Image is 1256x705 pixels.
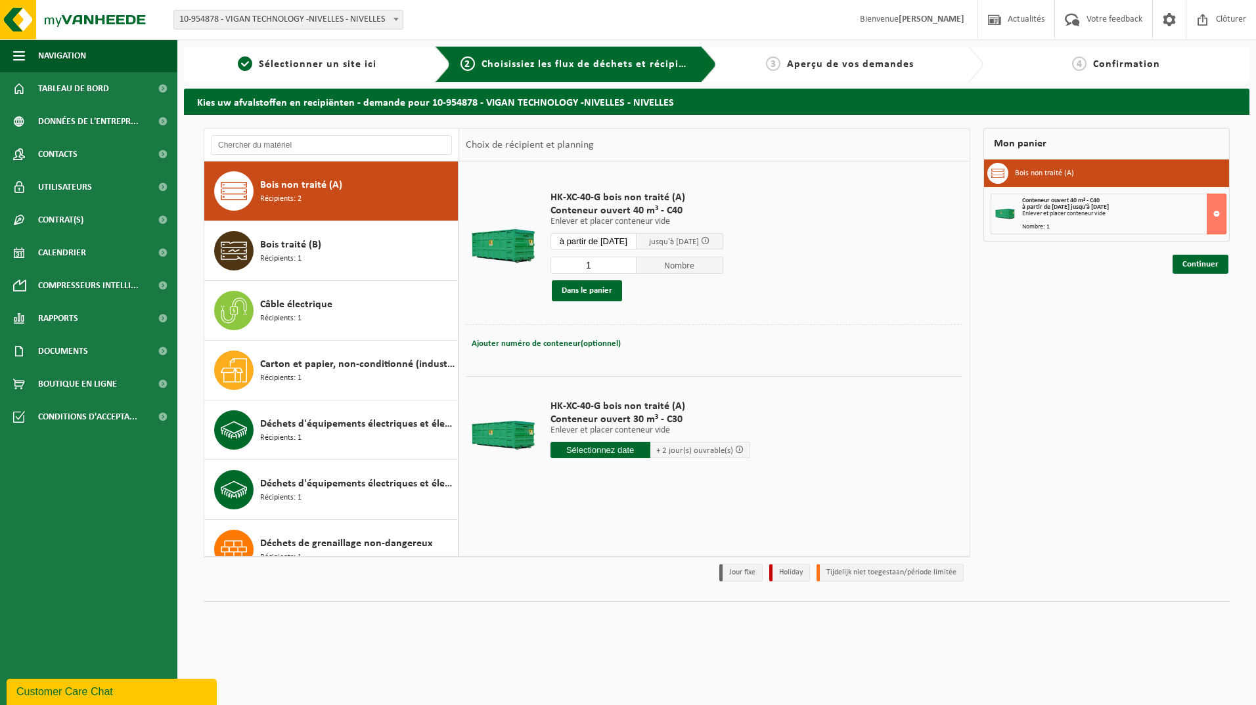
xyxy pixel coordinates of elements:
button: Ajouter numéro de conteneur(optionnel) [470,335,622,353]
h3: Bois non traité (A) [1015,163,1074,184]
span: Calendrier [38,236,86,269]
span: Conteneur ouvert 40 m³ - C40 [1022,197,1100,204]
div: Nombre: 1 [1022,224,1226,230]
span: Récipients: 1 [260,312,302,325]
li: Holiday [769,564,810,582]
span: Choisissiez les flux de déchets et récipients [482,59,700,70]
li: Tijdelijk niet toegestaan/période limitée [817,564,964,582]
button: Carton et papier, non-conditionné (industriel) Récipients: 1 [204,341,459,400]
span: + 2 jour(s) ouvrable(s) [656,446,733,455]
span: Câble électrique [260,297,332,312]
span: Conteneur ouvert 40 m³ - C40 [550,204,723,217]
span: Conditions d'accepta... [38,400,137,433]
span: 3 [766,56,780,71]
span: Nombre [637,257,723,274]
span: Compresseurs intelli... [38,269,139,302]
span: jusqu'à [DATE] [649,238,699,246]
button: Bois traité (B) Récipients: 1 [204,221,459,281]
span: Récipients: 2 [260,193,302,205]
p: Enlever et placer conteneur vide [550,217,723,226]
input: Sélectionnez date [550,233,637,249]
span: Navigation [38,39,86,72]
button: Câble électrique Récipients: 1 [204,281,459,341]
button: Déchets d'équipements électriques et électroniques - Sans tubes cathodiques Récipients: 1 [204,460,459,520]
span: 10-954878 - VIGAN TECHNOLOGY -NIVELLES - NIVELLES [173,10,403,30]
p: Enlever et placer conteneur vide [550,426,750,435]
span: Documents [38,335,88,368]
span: Bois non traité (A) [260,177,342,193]
span: 1 [238,56,252,71]
span: 4 [1072,56,1087,71]
span: Bois traité (B) [260,237,321,253]
span: Récipients: 1 [260,372,302,385]
span: Contrat(s) [38,203,83,236]
input: Sélectionnez date [550,442,650,458]
span: Ajouter numéro de conteneur(optionnel) [472,339,621,348]
button: Déchets d'équipements électriques et électroniques - gros produits blancs (ménagers) Récipients: 1 [204,400,459,460]
button: Dans le panier [552,280,622,301]
span: Récipients: 1 [260,253,302,265]
span: 10-954878 - VIGAN TECHNOLOGY -NIVELLES - NIVELLES [174,11,403,29]
strong: [PERSON_NAME] [899,14,964,24]
span: Contacts [38,138,78,171]
span: Données de l'entrepr... [38,105,139,138]
span: Conteneur ouvert 30 m³ - C30 [550,413,750,426]
li: Jour fixe [719,564,763,582]
span: Boutique en ligne [38,368,117,400]
span: Tableau de bord [38,72,109,105]
a: 1Sélectionner un site ici [191,56,424,72]
span: Sélectionner un site ici [259,59,376,70]
div: Mon panier [983,128,1230,160]
span: HK-XC-40-G bois non traité (A) [550,191,723,204]
span: Déchets d'équipements électriques et électroniques - gros produits blancs (ménagers) [260,416,455,432]
div: Choix de récipient et planning [459,129,600,161]
span: Rapports [38,302,78,335]
div: Enlever et placer conteneur vide [1022,211,1226,217]
span: Aperçu de vos demandes [787,59,914,70]
span: Déchets de grenaillage non-dangereux [260,536,432,551]
button: Bois non traité (A) Récipients: 2 [204,161,459,221]
span: Déchets d'équipements électriques et électroniques - Sans tubes cathodiques [260,476,455,492]
span: Confirmation [1093,59,1160,70]
span: Récipients: 1 [260,492,302,504]
span: Utilisateurs [38,171,92,203]
span: HK-XC-40-G bois non traité (A) [550,400,750,413]
a: Continuer [1173,255,1228,274]
span: Récipients: 1 [260,432,302,444]
button: Déchets de grenaillage non-dangereux Récipients: 1 [204,520,459,580]
iframe: chat widget [7,676,219,705]
span: 2 [460,56,475,71]
h2: Kies uw afvalstoffen en recipiënten - demande pour 10-954878 - VIGAN TECHNOLOGY -NIVELLES - NIVELLES [184,89,1249,114]
strong: à partir de [DATE] jusqu'à [DATE] [1022,203,1109,211]
input: Chercher du matériel [211,135,452,155]
span: Carton et papier, non-conditionné (industriel) [260,356,455,372]
span: Récipients: 1 [260,551,302,564]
